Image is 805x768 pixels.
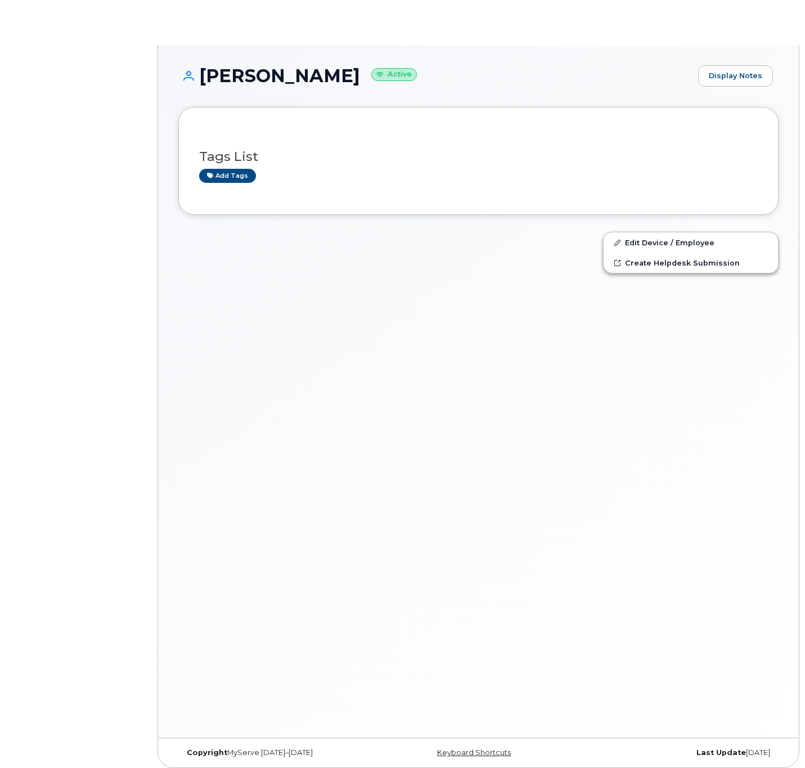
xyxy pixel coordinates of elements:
a: Add tags [199,169,256,183]
a: Edit Device / Employee [604,232,778,253]
strong: Last Update [696,748,746,757]
a: Keyboard Shortcuts [437,748,511,757]
a: Create Helpdesk Submission [604,253,778,273]
strong: Copyright [187,748,227,757]
small: Active [371,68,417,81]
div: [DATE] [578,748,779,757]
h3: Tags List [199,150,758,164]
a: Display Notes [698,65,773,87]
div: MyServe [DATE]–[DATE] [178,748,379,757]
h1: [PERSON_NAME] [178,66,692,86]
